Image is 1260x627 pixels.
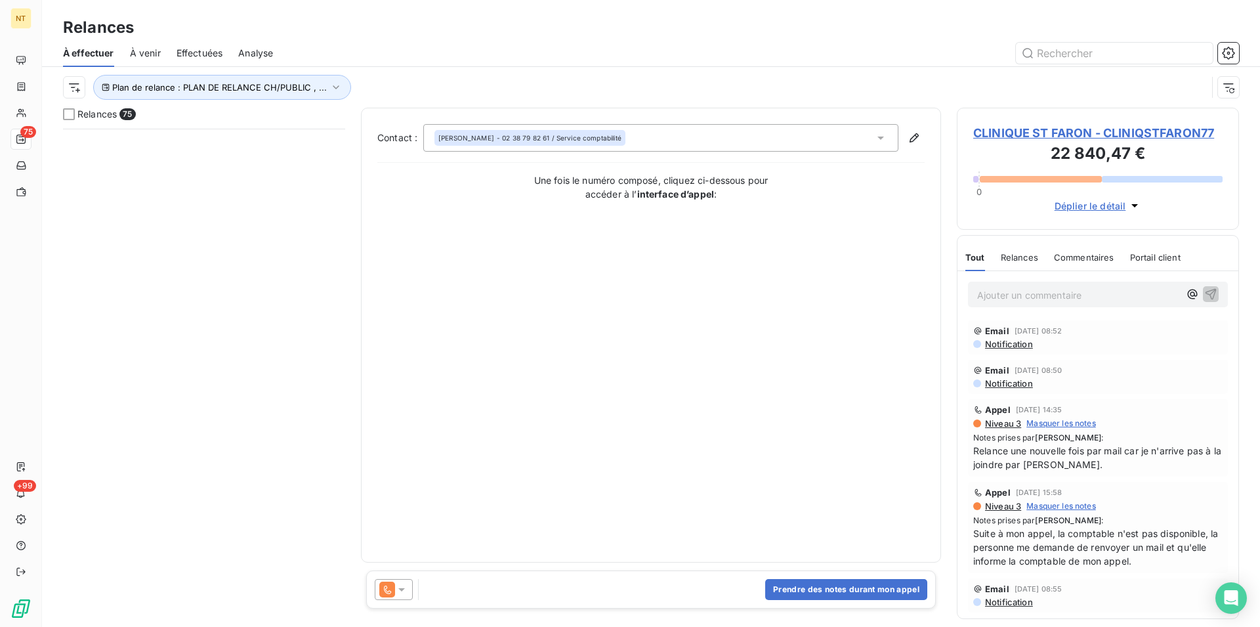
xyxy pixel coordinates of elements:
span: CLINIQUE ST FARON - CLINIQSTFARON77 [973,124,1223,142]
span: Notification [984,339,1033,349]
span: [PERSON_NAME] [438,133,494,142]
a: 75 [10,129,31,150]
strong: interface d’appel [637,188,715,200]
span: [DATE] 08:50 [1015,366,1062,374]
span: 0 [976,186,982,197]
button: Prendre des notes durant mon appel [765,579,927,600]
span: À effectuer [63,47,114,60]
span: Email [985,365,1009,376]
span: À venir [130,47,161,60]
span: [DATE] 14:35 [1016,406,1062,414]
h3: Relances [63,16,134,39]
span: Relances [1001,252,1038,263]
span: Relance une nouvelle fois par mail car je n'arrive pas à la joindre par [PERSON_NAME]. [973,444,1223,471]
p: Une fois le numéro composé, cliquez ci-dessous pour accéder à l’ : [520,173,782,201]
div: grid [63,129,345,627]
span: Appel [985,487,1011,498]
span: Email [985,584,1009,594]
span: Masquer les notes [1026,500,1096,512]
span: Appel [985,404,1011,415]
label: Contact : [377,131,423,144]
div: Open Intercom Messenger [1215,582,1247,614]
span: Analyse [238,47,273,60]
span: [PERSON_NAME] [1035,433,1101,443]
span: Effectuées [177,47,223,60]
span: [DATE] 15:58 [1016,488,1062,496]
span: Masquer les notes [1026,418,1096,429]
img: Logo LeanPay [10,598,31,619]
span: +99 [14,480,36,492]
div: NT [10,8,31,29]
input: Rechercher [1016,43,1213,64]
span: Plan de relance : PLAN DE RELANCE CH/PUBLIC , ... [112,82,327,93]
span: Déplier le détail [1055,199,1126,213]
span: Suite à mon appel, la comptable n'est pas disponible, la personne me demande de renvoyer un mail ... [973,527,1223,568]
div: - 02 38 79 82 61 / Service comptabilité [438,133,621,142]
span: Portail client [1130,252,1181,263]
span: Email [985,326,1009,336]
span: Notes prises par : [973,432,1223,444]
span: 75 [20,126,36,138]
span: Notes prises par : [973,515,1223,527]
span: [PERSON_NAME] [1035,515,1101,525]
span: Tout [965,252,985,263]
span: Relances [77,108,117,121]
button: Déplier le détail [1051,198,1146,213]
span: Commentaires [1054,252,1114,263]
span: [DATE] 08:52 [1015,327,1062,335]
span: Notification [984,378,1033,389]
span: [DATE] 08:55 [1015,585,1062,593]
span: 75 [119,108,135,120]
span: Notification [984,597,1033,607]
span: Niveau 3 [984,501,1021,511]
h3: 22 840,47 € [973,142,1223,168]
span: Niveau 3 [984,418,1021,429]
button: Plan de relance : PLAN DE RELANCE CH/PUBLIC , ... [93,75,351,100]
